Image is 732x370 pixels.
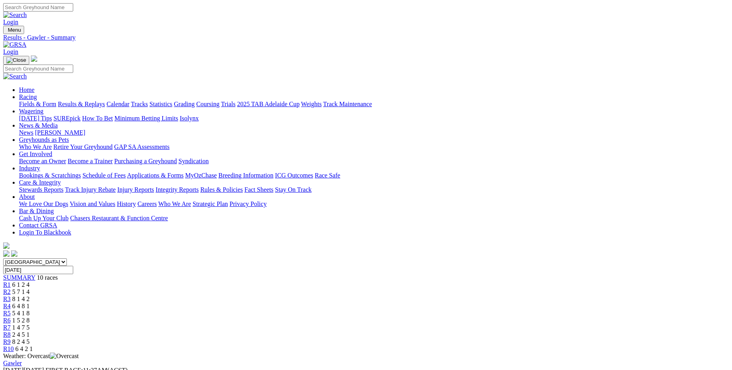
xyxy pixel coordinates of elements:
[193,200,228,207] a: Strategic Plan
[19,172,81,179] a: Bookings & Scratchings
[19,172,729,179] div: Industry
[3,34,729,41] a: Results - Gawler - Summary
[3,274,35,281] a: SUMMARY
[12,324,30,331] span: 1 4 7 5
[237,101,300,107] a: 2025 TAB Adelaide Cup
[19,165,40,172] a: Industry
[3,65,73,73] input: Search
[229,200,267,207] a: Privacy Policy
[3,242,9,249] img: logo-grsa-white.png
[3,3,73,11] input: Search
[19,101,56,107] a: Fields & Form
[218,172,273,179] a: Breeding Information
[117,200,136,207] a: History
[19,193,35,200] a: About
[12,338,30,345] span: 8 2 4 5
[19,186,729,193] div: Care & Integrity
[3,324,11,331] a: R7
[180,115,199,122] a: Isolynx
[3,345,14,352] a: R10
[3,331,11,338] span: R8
[19,215,68,221] a: Cash Up Your Club
[221,101,235,107] a: Trials
[3,296,11,302] a: R3
[275,172,313,179] a: ICG Outcomes
[82,172,125,179] a: Schedule of Fees
[19,186,63,193] a: Stewards Reports
[58,101,105,107] a: Results & Replays
[245,186,273,193] a: Fact Sheets
[19,143,52,150] a: Who We Are
[19,158,66,164] a: Become an Owner
[174,101,195,107] a: Grading
[19,86,34,93] a: Home
[37,274,58,281] span: 10 races
[19,208,54,214] a: Bar & Dining
[3,41,27,48] img: GRSA
[19,151,52,157] a: Get Involved
[117,186,154,193] a: Injury Reports
[323,101,372,107] a: Track Maintenance
[70,215,168,221] a: Chasers Restaurant & Function Centre
[12,331,30,338] span: 2 4 5 1
[53,115,80,122] a: SUREpick
[158,200,191,207] a: Who We Are
[3,338,11,345] a: R9
[19,115,52,122] a: [DATE] Tips
[275,186,311,193] a: Stay On Track
[70,200,115,207] a: Vision and Values
[3,281,11,288] a: R1
[19,101,729,108] div: Racing
[178,158,209,164] a: Syndication
[19,215,729,222] div: Bar & Dining
[15,345,33,352] span: 6 4 2 1
[8,27,21,33] span: Menu
[19,222,57,229] a: Contact GRSA
[3,310,11,317] span: R5
[19,158,729,165] div: Get Involved
[200,186,243,193] a: Rules & Policies
[3,303,11,309] a: R4
[3,360,22,366] a: Gawler
[196,101,220,107] a: Coursing
[3,353,79,359] span: Weather: Overcast
[19,129,729,136] div: News & Media
[156,186,199,193] a: Integrity Reports
[127,172,184,179] a: Applications & Forms
[53,143,113,150] a: Retire Your Greyhound
[19,200,729,208] div: About
[185,172,217,179] a: MyOzChase
[106,101,129,107] a: Calendar
[114,158,177,164] a: Purchasing a Greyhound
[19,179,61,186] a: Care & Integrity
[3,19,18,25] a: Login
[3,11,27,19] img: Search
[301,101,322,107] a: Weights
[12,288,30,295] span: 5 7 1 4
[3,288,11,295] span: R2
[12,281,30,288] span: 6 1 2 4
[150,101,173,107] a: Statistics
[3,26,24,34] button: Toggle navigation
[12,296,30,302] span: 8 1 4 2
[19,200,68,207] a: We Love Our Dogs
[3,48,18,55] a: Login
[114,115,178,122] a: Minimum Betting Limits
[12,317,30,324] span: 1 5 2 8
[35,129,85,136] a: [PERSON_NAME]
[65,186,116,193] a: Track Injury Rebate
[3,317,11,324] a: R6
[315,172,340,179] a: Race Safe
[131,101,148,107] a: Tracks
[19,136,69,143] a: Greyhounds as Pets
[19,129,33,136] a: News
[137,200,157,207] a: Careers
[3,266,73,274] input: Select date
